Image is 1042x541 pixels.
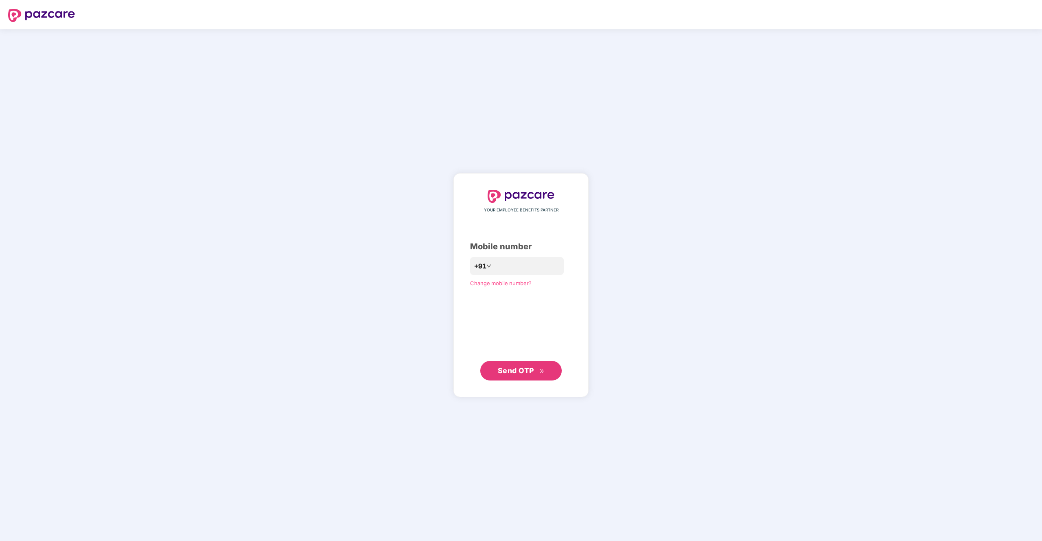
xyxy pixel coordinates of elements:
[8,9,75,22] img: logo
[480,361,562,380] button: Send OTPdouble-right
[484,207,558,213] span: YOUR EMPLOYEE BENEFITS PARTNER
[470,240,572,253] div: Mobile number
[488,190,554,203] img: logo
[474,261,486,271] span: +91
[498,366,534,375] span: Send OTP
[486,264,491,268] span: down
[470,280,532,286] a: Change mobile number?
[539,369,545,374] span: double-right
